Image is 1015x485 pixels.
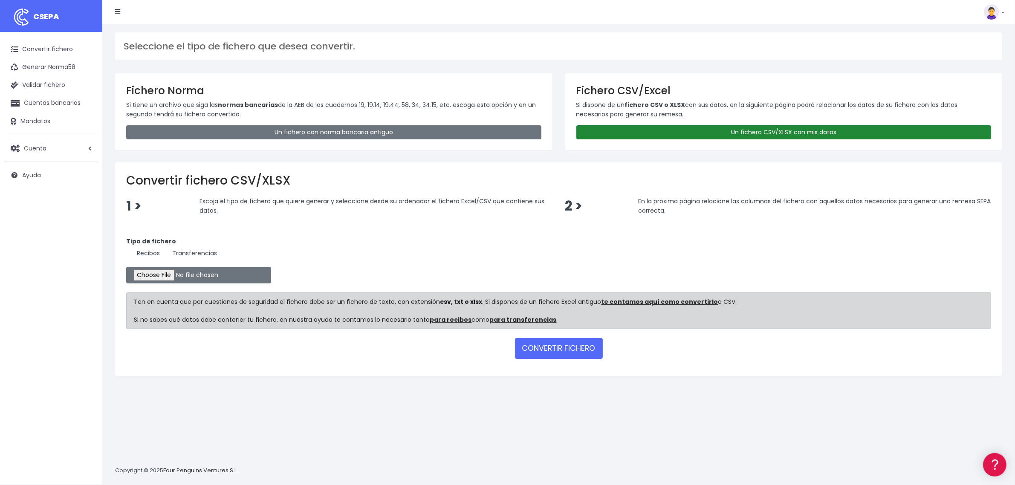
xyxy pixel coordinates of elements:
[9,183,162,196] a: General
[115,466,239,475] p: Copyright © 2025 .
[430,315,472,324] a: para recibos
[33,11,59,22] span: CSEPA
[440,297,483,306] strong: csv, txt o xlsx
[117,245,164,254] a: POWERED BY ENCHANT
[4,139,98,157] a: Cuenta
[9,205,162,213] div: Programadores
[9,169,162,177] div: Facturación
[24,144,46,152] span: Cuenta
[9,147,162,161] a: Perfiles de empresas
[9,228,162,243] button: Contáctanos
[163,466,238,474] a: Four Penguins Ventures S.L.
[126,237,176,245] strong: Tipo de fichero
[126,249,160,258] label: Recibos
[126,173,991,188] h2: Convertir fichero CSV/XLSX
[162,249,217,258] label: Transferencias
[9,94,162,102] div: Convertir ficheros
[218,101,278,109] strong: normas bancarias
[576,100,992,119] p: Si dispone de un con sus datos, en la siguiente página podrá relacionar los datos de su fichero c...
[565,197,582,215] span: 2 >
[515,338,603,358] button: CONVERTIR FICHERO
[625,101,685,109] strong: fichero CSV o XLSX
[126,292,991,329] div: Ten en cuenta que por cuestiones de seguridad el fichero debe ser un fichero de texto, con extens...
[9,134,162,147] a: Videotutoriales
[576,125,992,139] a: Un fichero CSV/XLSX con mis datos
[9,72,162,86] a: Información general
[4,94,98,112] a: Cuentas bancarias
[126,84,541,97] h3: Fichero Norma
[126,125,541,139] a: Un fichero con norma bancaria antiguo
[126,100,541,119] p: Si tiene un archivo que siga las de la AEB de los cuadernos 19, 19.14, 19.44, 58, 34, 34.15, etc....
[984,4,999,20] img: profile
[4,113,98,130] a: Mandatos
[9,121,162,134] a: Problemas habituales
[11,6,32,28] img: logo
[638,197,991,215] span: En la próxima página relacione las columnas del fichero con aquellos datos necesarios para genera...
[9,108,162,121] a: Formatos
[601,297,718,306] a: te contamos aquí como convertirlo
[576,84,992,97] h3: Fichero CSV/Excel
[9,218,162,231] a: API
[124,41,994,52] h3: Seleccione el tipo de fichero que desea convertir.
[22,171,41,179] span: Ayuda
[200,197,545,215] span: Escoja el tipo de fichero que quiere generar y seleccione desde su ordenador el fichero Excel/CSV...
[9,59,162,67] div: Información general
[4,76,98,94] a: Validar fichero
[4,166,98,184] a: Ayuda
[4,40,98,58] a: Convertir fichero
[126,197,142,215] span: 1 >
[490,315,557,324] a: para transferencias
[4,58,98,76] a: Generar Norma58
